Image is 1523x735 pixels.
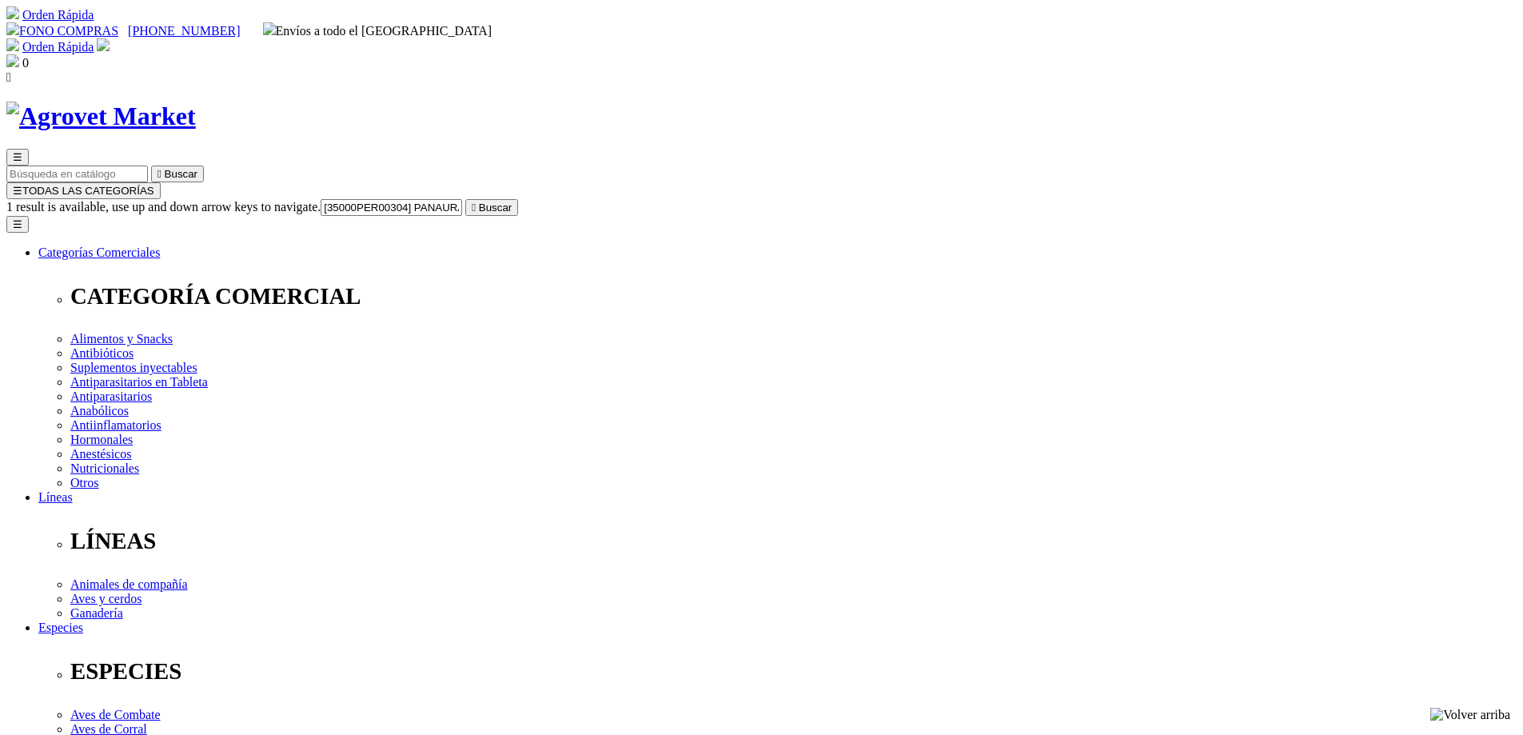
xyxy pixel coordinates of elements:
[70,577,188,591] a: Animales de compañía
[70,658,1517,685] p: ESPECIES
[263,24,492,38] span: Envíos a todo el [GEOGRAPHIC_DATA]
[6,216,29,233] button: ☰
[6,38,19,51] img: shopping-cart.svg
[6,70,11,84] i: 
[13,151,22,163] span: ☰
[1430,708,1510,722] img: Volver arriba
[6,22,19,35] img: phone.svg
[165,168,197,180] span: Buscar
[70,708,161,721] a: Aves de Combate
[70,389,152,403] a: Antiparasitarios
[70,346,134,360] a: Antibióticos
[38,621,83,634] a: Especies
[13,185,22,197] span: ☰
[6,200,321,214] span: 1 result is available, use up and down arrow keys to navigate.
[38,490,73,504] a: Líneas
[6,149,29,166] button: ☰
[70,283,1517,310] p: CATEGORÍA COMERCIAL
[38,246,160,259] a: Categorías Comerciales
[465,199,518,216] button:  Buscar
[472,202,476,214] i: 
[128,24,240,38] a: [PHONE_NUMBER]
[479,202,512,214] span: Buscar
[70,433,133,446] a: Hormonales
[70,375,208,389] a: Antiparasitarios en Tableta
[70,404,129,417] a: Anabólicos
[70,592,142,605] a: Aves y cerdos
[157,168,161,180] i: 
[6,102,196,131] img: Agrovet Market
[6,24,118,38] a: FONO COMPRAS
[97,40,110,54] a: Acceda a su cuenta de cliente
[6,182,161,199] button: ☰TODAS LAS CATEGORÍAS
[70,332,173,346] a: Alimentos y Snacks
[6,166,148,182] input: Buscar
[70,528,1517,554] p: LÍNEAS
[70,476,99,489] a: Otros
[151,166,204,182] button:  Buscar
[70,606,123,620] a: Ganadería
[70,447,131,461] a: Anestésicos
[321,199,462,216] input: Buscar
[263,22,276,35] img: delivery-truck.svg
[22,56,29,70] span: 0
[70,361,197,374] a: Suplementos inyectables
[22,8,94,22] a: Orden Rápida
[22,40,94,54] a: Orden Rápida
[70,418,161,432] a: Antiinflamatorios
[6,54,19,67] img: shopping-bag.svg
[6,6,19,19] img: shopping-cart.svg
[70,461,139,475] a: Nutricionales
[97,38,110,51] img: user.svg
